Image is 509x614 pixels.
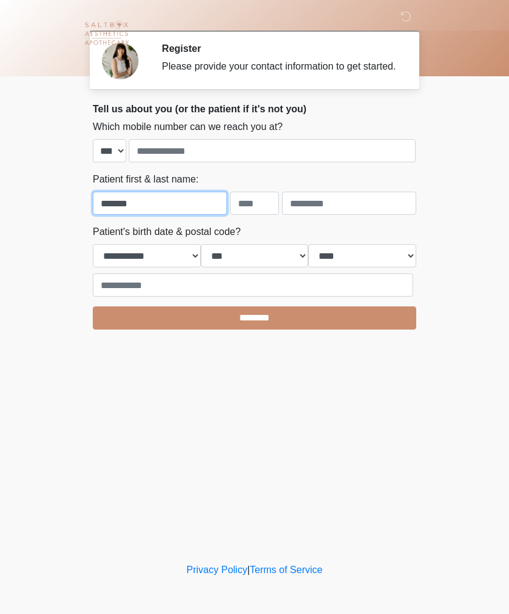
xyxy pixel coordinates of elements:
label: Patient first & last name: [93,172,198,187]
a: Terms of Service [250,565,322,575]
a: Privacy Policy [187,565,248,575]
label: Patient's birth date & postal code? [93,225,240,239]
img: Saltbox Aesthetics Logo [81,9,132,61]
label: Which mobile number can we reach you at? [93,120,283,134]
h2: Tell us about you (or the patient if it's not you) [93,103,416,115]
a: | [247,565,250,575]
